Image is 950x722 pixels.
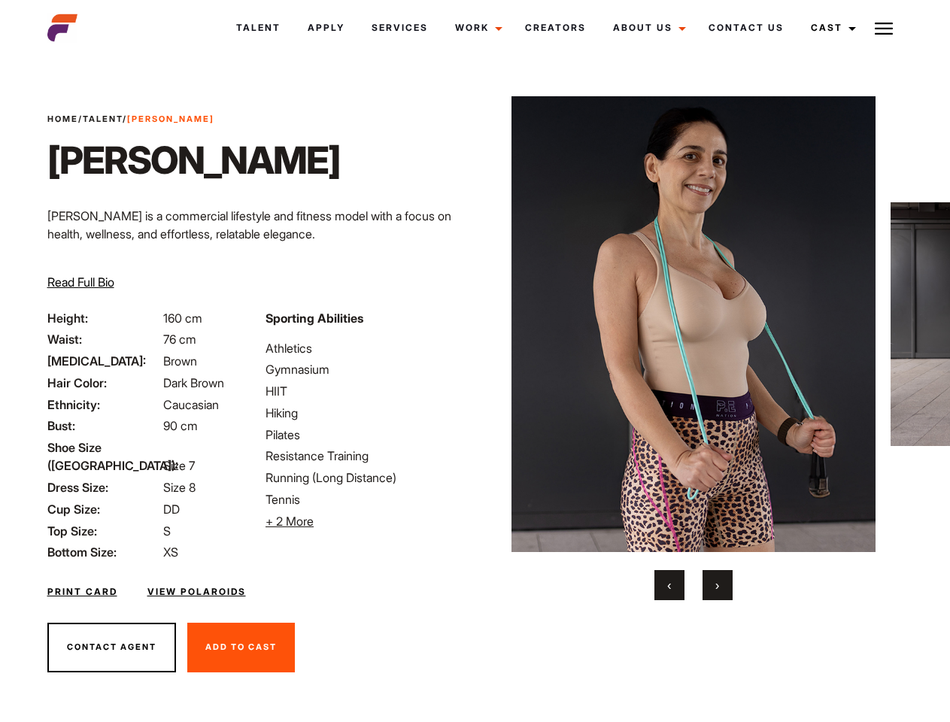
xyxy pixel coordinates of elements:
li: Hiking [266,404,466,422]
span: Cup Size: [47,500,160,518]
span: Dark Brown [163,375,224,390]
a: Print Card [47,585,117,599]
a: Apply [294,8,358,48]
li: Tennis [266,490,466,508]
li: Athletics [266,339,466,357]
span: Brown [163,353,197,369]
a: Cast [797,8,865,48]
p: Through her modeling and wellness brand, HEAL, she inspires others on their wellness journeys—cha... [47,255,466,309]
strong: [PERSON_NAME] [127,114,214,124]
a: Work [442,8,511,48]
span: Waist: [47,330,160,348]
span: Top Size: [47,522,160,540]
button: Add To Cast [187,623,295,672]
a: Talent [83,114,123,124]
h1: [PERSON_NAME] [47,138,340,183]
span: DD [163,502,180,517]
li: HIIT [266,382,466,400]
span: 160 cm [163,311,202,326]
span: 90 cm [163,418,198,433]
span: [MEDICAL_DATA]: [47,352,160,370]
button: Contact Agent [47,623,176,672]
span: Height: [47,309,160,327]
span: Size 7 [163,458,195,473]
li: Gymnasium [266,360,466,378]
span: Size 8 [163,480,196,495]
a: Creators [511,8,599,48]
a: Home [47,114,78,124]
a: Services [358,8,442,48]
a: View Polaroids [147,585,246,599]
a: About Us [599,8,695,48]
a: Talent [223,8,294,48]
span: Read Full Bio [47,275,114,290]
span: Next [715,578,719,593]
p: [PERSON_NAME] is a commercial lifestyle and fitness model with a focus on health, wellness, and e... [47,207,466,243]
span: Bottom Size: [47,543,160,561]
span: Add To Cast [205,642,277,652]
span: Shoe Size ([GEOGRAPHIC_DATA]): [47,438,160,475]
img: Burger icon [875,20,893,38]
span: Dress Size: [47,478,160,496]
button: Read Full Bio [47,273,114,291]
span: Caucasian [163,397,219,412]
a: Contact Us [695,8,797,48]
span: / / [47,113,214,126]
strong: Sporting Abilities [266,311,363,326]
span: S [163,523,171,538]
li: Pilates [266,426,466,444]
li: Resistance Training [266,447,466,465]
span: Previous [667,578,671,593]
span: 76 cm [163,332,196,347]
span: Ethnicity: [47,396,160,414]
span: + 2 More [266,514,314,529]
span: Bust: [47,417,160,435]
span: XS [163,545,178,560]
span: Hair Color: [47,374,160,392]
li: Running (Long Distance) [266,469,466,487]
img: cropped-aefm-brand-fav-22-square.png [47,13,77,43]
